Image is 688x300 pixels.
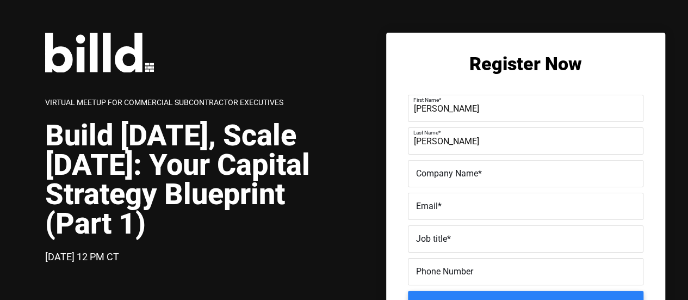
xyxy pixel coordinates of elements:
[416,168,478,179] span: Company Name
[416,234,447,244] span: Job title
[45,121,344,238] h1: Build [DATE], Scale [DATE]: Your Capital Strategy Blueprint (Part 1)
[45,98,283,107] span: Virtual Meetup for Commercial Subcontractor Executives
[416,201,438,211] span: Email
[413,97,439,103] span: First Name
[413,130,438,136] span: Last Name
[45,251,119,262] span: [DATE] 12 PM CT
[416,266,473,277] span: Phone Number
[408,54,643,73] h2: Register Now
